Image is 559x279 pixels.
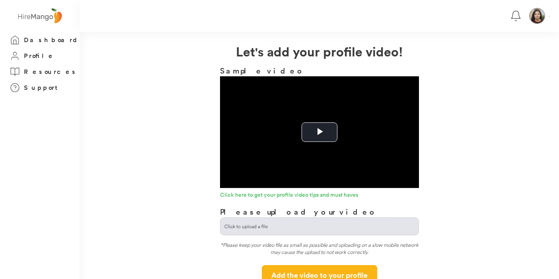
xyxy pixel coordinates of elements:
[16,7,64,25] img: logo%20-%20hiremango%20gray.png
[220,241,419,259] div: *Please keep your video file as small as possible and uploading on a slow mobile network may caus...
[220,192,419,200] a: Click here to get your profile video tips and must haves
[549,16,550,17] img: Vector
[24,83,61,93] h3: Support
[24,35,80,45] h3: Dashboard
[220,76,419,188] div: Video Player
[220,65,419,76] h3: Sample video
[24,67,78,77] h3: Resources
[24,51,55,61] h3: Profile
[220,206,377,217] h3: Please upload your video
[530,8,545,23] img: Gemini_Generated_Image_933fvq933fvq933f.png
[80,42,559,61] h2: Let's add your profile video!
